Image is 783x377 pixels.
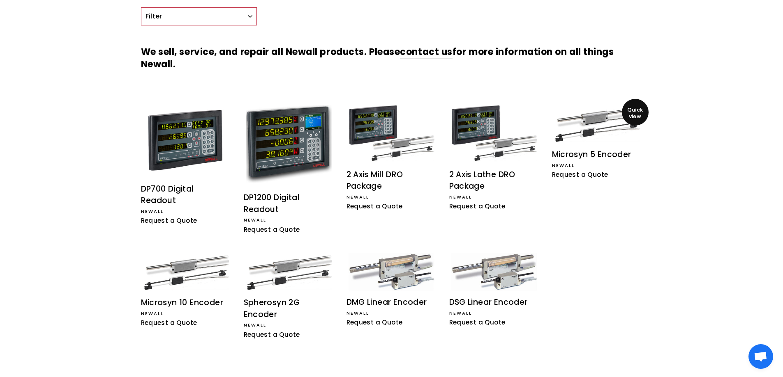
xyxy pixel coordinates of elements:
img: Microsyn 10 Encoder [143,253,229,291]
div: Newall [552,162,642,169]
div: DSG Linear Encoder [449,297,540,308]
div: Newall [449,194,540,201]
img: 2 Axis Lathe DRO Package [451,105,537,162]
span: Request a Quote [449,202,506,210]
a: Microsyn 5 Encoder Microsyn 5 Encoder Newall Request a Quote [552,105,642,182]
img: DP1200 Digital Readout [246,105,332,184]
span: Request a Quote [244,330,300,339]
div: Newall [449,310,540,317]
div: DP700 Digital Readout [141,183,231,207]
a: Spherosyn 2G Encoder Spherosyn 2G Encoder Newall Request a Quote [244,253,334,342]
span: Request a Quote [346,318,403,327]
div: Newall [141,310,231,318]
div: Spherosyn 2G Encoder [244,297,334,320]
span: Request a Quote [244,225,300,234]
img: 2 Axis Mill DRO Package [349,105,434,162]
span: Quick view [622,107,649,120]
h3: We sell, service, and repair all Newall products. Please for more information on all things Newall. [141,34,642,84]
div: Newall [141,208,231,215]
div: Newall [244,217,334,224]
span: Request a Quote [141,216,197,225]
a: DP700 Digital Readout DP700 Digital Readout Newall Request a Quote [141,105,231,228]
a: DSG Linear Encoder DSG Linear Encoder Newall Request a Quote [449,253,540,330]
div: Microsyn 5 Encoder [552,149,642,161]
div: 2 Axis Lathe DRO Package [449,169,540,192]
a: contact us [400,46,453,59]
div: Newall [244,322,334,329]
span: Request a Quote [552,170,608,179]
div: Open chat [748,344,773,369]
span: Request a Quote [346,202,403,210]
div: DMG Linear Encoder [346,297,437,308]
img: DP700 Digital Readout [143,105,229,175]
a: Microsyn 10 Encoder Microsyn 10 Encoder Newall Request a Quote [141,253,231,330]
a: 2 Axis Lathe DRO Package 2 Axis Lathe DRO Package Newall Request a Quote [449,105,540,214]
img: Spherosyn 2G Encoder [246,253,332,291]
img: Microsyn 5 Encoder [554,105,640,143]
img: DMG Linear Encoder [349,253,434,290]
span: Request a Quote [141,318,197,327]
div: Microsyn 10 Encoder [141,297,231,309]
div: Newall [346,194,437,201]
img: DSG Linear Encoder [451,253,537,290]
a: DP1200 Digital Readout DP1200 Digital Readout Newall Request a Quote [244,105,334,237]
span: Request a Quote [449,318,506,327]
div: 2 Axis Mill DRO Package [346,169,437,192]
a: DMG Linear Encoder DMG Linear Encoder Newall Request a Quote [346,253,437,330]
div: Newall [346,310,437,317]
div: DP1200 Digital Readout [244,192,334,215]
a: 2 Axis Mill DRO Package 2 Axis Mill DRO Package Newall Request a Quote [346,105,437,214]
